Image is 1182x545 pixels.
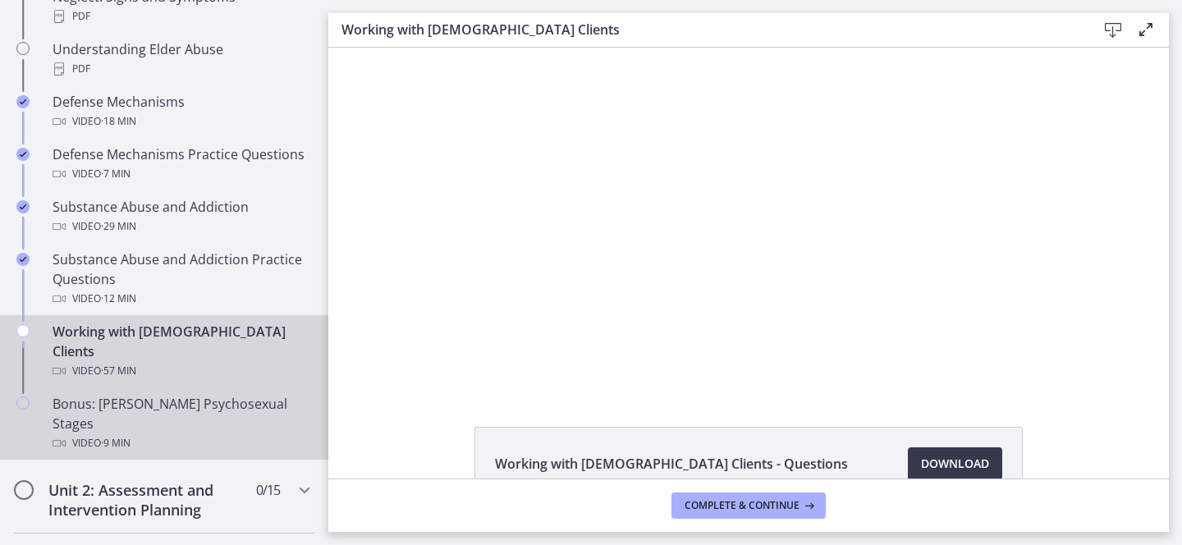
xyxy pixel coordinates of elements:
h2: Unit 2: Assessment and Intervention Planning [48,480,249,520]
div: Video [53,433,309,453]
div: Defense Mechanisms [53,92,309,131]
div: Substance Abuse and Addiction [53,197,309,236]
a: Download [908,447,1002,480]
div: Video [53,361,309,381]
div: PDF [53,7,309,26]
div: Video [53,289,309,309]
i: Completed [16,253,30,266]
span: Working with [DEMOGRAPHIC_DATA] Clients - Questions [495,454,848,474]
span: 0 / 15 [256,480,280,500]
i: Completed [16,148,30,161]
i: Completed [16,200,30,213]
span: · 7 min [101,164,131,184]
div: PDF [53,59,309,79]
button: Complete & continue [671,492,826,519]
div: Video [53,112,309,131]
span: · 9 min [101,433,131,453]
span: · 12 min [101,289,136,309]
div: Working with [DEMOGRAPHIC_DATA] Clients [53,322,309,381]
span: · 18 min [101,112,136,131]
span: · 29 min [101,217,136,236]
div: Understanding Elder Abuse [53,39,309,79]
div: Bonus: [PERSON_NAME] Psychosexual Stages [53,394,309,453]
div: Video [53,164,309,184]
iframe: Video Lesson [328,48,1169,389]
i: Completed [16,95,30,108]
span: · 57 min [101,361,136,381]
h3: Working with [DEMOGRAPHIC_DATA] Clients [341,20,1070,39]
div: Video [53,217,309,236]
div: Substance Abuse and Addiction Practice Questions [53,250,309,309]
div: Defense Mechanisms Practice Questions [53,144,309,184]
span: Complete & continue [685,499,799,512]
span: Download [921,454,989,474]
